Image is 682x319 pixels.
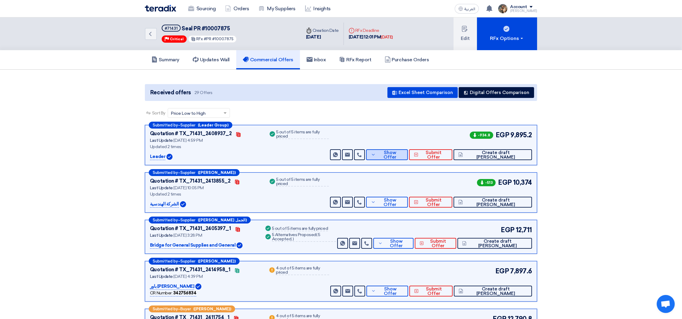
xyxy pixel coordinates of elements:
img: Verified Account [167,154,173,160]
span: 9,895.2 [510,130,532,140]
span: Supplier [180,218,195,222]
span: 5 Accepted, [272,232,320,242]
div: Updated 2 times [150,144,261,150]
span: Last Update [150,185,173,190]
img: Verified Account [237,242,243,248]
span: Show Offer [377,150,403,159]
button: Create draft [PERSON_NAME] [457,238,532,249]
span: [DATE] 10:05 PM [173,185,204,190]
div: 5 out of 5 items are fully priced [272,226,328,231]
span: #PR #10007875 [204,37,234,41]
p: Leader [150,153,165,160]
span: Show Offer [377,287,403,296]
p: Bridge for General Supplies and General [150,242,235,249]
span: Submit Offer [420,287,448,296]
a: RFx Report [332,50,378,69]
span: Create draft [PERSON_NAME] [468,239,527,248]
div: Account [510,5,527,10]
div: #71431 [165,26,178,30]
div: RFx Deadline [349,27,393,34]
b: ([PERSON_NAME]) [198,259,236,263]
div: – [149,217,251,223]
span: Price Low to High [171,110,206,117]
div: Quotation # TX_71431_2408937_2 [150,130,232,137]
span: Last Update [150,233,173,238]
button: Submit Offer [415,238,456,249]
span: 7,897.6 [510,266,532,276]
button: Excel Sheet Comparison [387,87,458,98]
div: RFx Options [490,35,524,42]
button: Submit Offer [409,286,453,296]
span: Last Update [150,274,173,279]
h5: Inbox [307,57,326,63]
h5: Updates Wall [193,57,230,63]
a: Orders [220,2,254,15]
a: Purchase Orders [378,50,436,69]
b: (Leader Group) [198,123,228,127]
span: [DATE] 4:39 PM [173,274,203,279]
div: Quotation # TX_71431_2413855_2 [150,178,231,185]
span: EGP [501,225,515,235]
p: باور [PERSON_NAME] [150,283,194,290]
span: EGP [498,178,512,187]
span: 10,374 [513,178,532,187]
h5: Purchase Orders [385,57,429,63]
button: Digital Offers Comparison [459,87,534,98]
a: My Suppliers [254,2,300,15]
div: Creation Date [306,27,339,34]
span: Supplier [180,259,195,263]
span: ( [316,232,317,237]
div: [DATE] 12:01 PM [349,34,393,41]
span: [DATE] 4:59 PM [173,138,203,143]
span: Submit Offer [420,150,448,159]
button: Show Offer [366,197,408,208]
span: Create draft [PERSON_NAME] [464,150,527,159]
a: Inbox [300,50,333,69]
button: العربية [455,4,479,14]
span: Submitted by [153,218,178,222]
h5: Commercial Offers [243,57,293,63]
img: file_1710751448746.jpg [498,4,508,14]
span: Create draft [PERSON_NAME] [465,287,527,296]
div: CR Number : [150,290,196,296]
span: Submitted by [153,123,178,127]
span: -934.8 [470,132,493,139]
b: ([PERSON_NAME]) [198,171,236,175]
div: Open chat [657,295,675,313]
b: ([PERSON_NAME] الجمل) [198,218,247,222]
button: Create draft [PERSON_NAME] [454,286,532,296]
div: 5 out of 5 items are fully priced [276,130,329,139]
div: – [149,122,232,129]
b: ([PERSON_NAME]) [193,307,231,311]
button: Show Offer [366,149,408,160]
span: Show Offer [384,239,409,248]
span: -513 [477,179,496,186]
span: 29 Offers [194,90,213,96]
span: Buyer [180,307,191,311]
span: Create draft [PERSON_NAME] [464,198,527,207]
h5: RFx Report [339,57,371,63]
span: Last Update [150,138,173,143]
a: Commercial Offers [236,50,300,69]
img: Teradix logo [145,5,176,12]
button: Submit Offer [409,197,452,208]
span: العربية [464,7,475,11]
span: EGP [496,130,509,140]
button: Submit Offer [409,149,452,160]
span: Critical [170,37,184,41]
div: – [149,258,240,265]
button: Show Offer [373,238,414,249]
div: – [149,305,235,312]
button: Show Offer [366,286,408,296]
span: Seal PR #10007875 [182,25,230,32]
span: Show Offer [377,198,403,207]
span: Supplier [180,123,195,127]
span: Submit Offer [425,239,451,248]
a: Updates Wall [186,50,236,69]
h5: Summary [151,57,179,63]
div: 5 out of 5 items are fully priced [276,178,329,187]
a: Insights [300,2,335,15]
a: Summary [145,50,186,69]
div: 4 out of 5 items are fully priced [276,266,329,275]
button: RFx Options [477,17,537,50]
